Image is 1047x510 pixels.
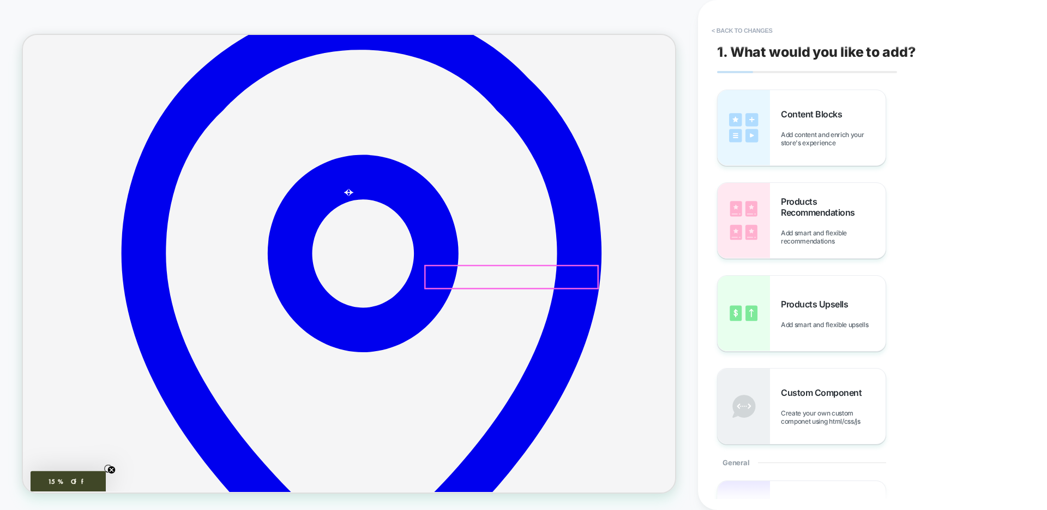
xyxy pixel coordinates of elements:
span: Add smart and flexible recommendations [781,229,886,245]
span: Redirect [781,499,819,509]
div: General [717,444,886,481]
span: Custom Component [781,387,867,398]
span: Add content and enrich your store's experience [781,131,886,147]
span: Products Recommendations [781,196,886,218]
button: < Back to changes [706,22,778,39]
span: Content Blocks [781,109,847,120]
span: Add smart and flexible upsells [781,321,874,329]
span: Products Upsells [781,299,853,310]
span: Create your own custom componet using html/css/js [781,409,886,425]
span: 1. What would you like to add? [717,44,916,60]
